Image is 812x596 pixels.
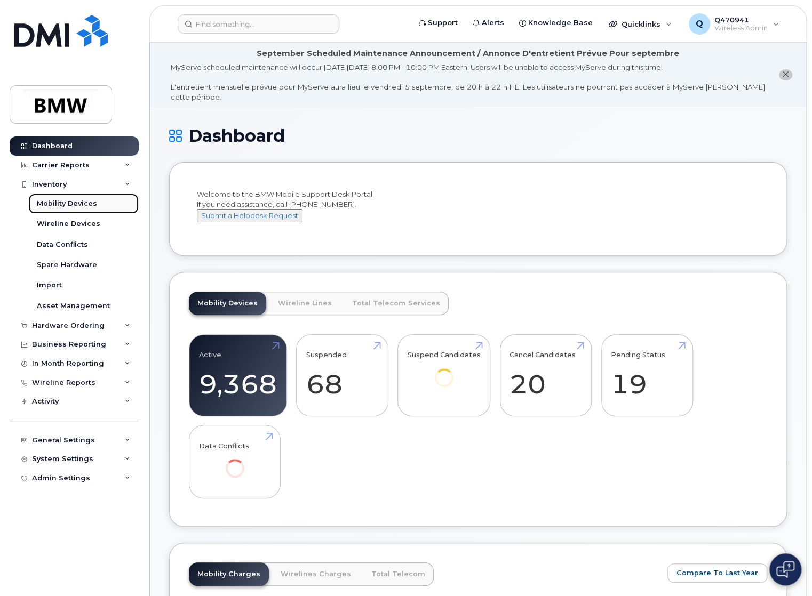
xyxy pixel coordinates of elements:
img: Open chat [776,561,794,578]
a: Mobility Charges [189,562,269,586]
button: Submit a Helpdesk Request [197,209,302,222]
h1: Dashboard [169,126,787,145]
a: Wirelines Charges [272,562,360,586]
a: Data Conflicts [199,431,271,493]
a: Suspended 68 [306,340,378,410]
a: Pending Status 19 [611,340,683,410]
a: Mobility Devices [189,292,266,315]
a: Wireline Lines [269,292,340,315]
a: Total Telecom Services [344,292,449,315]
button: Compare To Last Year [667,563,767,583]
a: Suspend Candidates [408,340,481,401]
a: Total Telecom [363,562,434,586]
a: Cancel Candidates 20 [510,340,582,410]
span: Compare To Last Year [676,568,758,578]
button: close notification [779,69,792,80]
a: Active 9,368 [199,340,277,410]
div: MyServe scheduled maintenance will occur [DATE][DATE] 8:00 PM - 10:00 PM Eastern. Users will be u... [171,62,765,102]
a: Submit a Helpdesk Request [197,211,302,220]
div: September Scheduled Maintenance Announcement / Annonce D'entretient Prévue Pour septembre [257,48,679,59]
div: Welcome to the BMW Mobile Support Desk Portal If you need assistance, call [PHONE_NUMBER]. [197,189,759,232]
